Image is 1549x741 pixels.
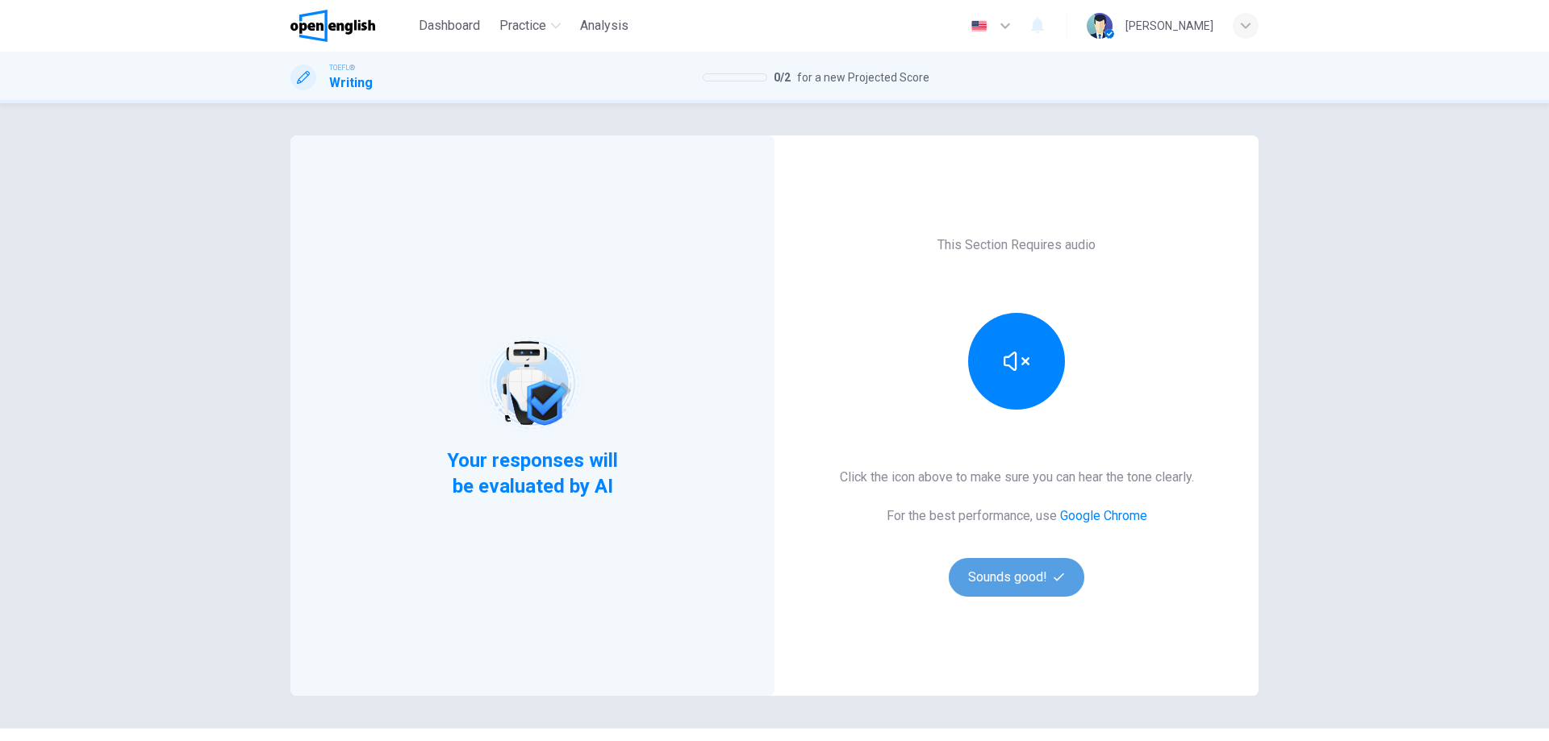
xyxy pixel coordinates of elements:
span: Analysis [580,16,628,35]
h6: This Section Requires audio [937,235,1096,255]
img: en [969,20,989,32]
span: for a new Projected Score [797,68,929,87]
img: robot icon [481,332,583,435]
button: Dashboard [412,11,486,40]
h1: Writing [329,73,373,93]
div: [PERSON_NAME] [1125,16,1213,35]
span: 0 / 2 [774,68,791,87]
img: Profile picture [1087,13,1113,39]
a: Google Chrome [1060,508,1147,523]
h6: Click the icon above to make sure you can hear the tone clearly. [840,468,1194,487]
a: OpenEnglish logo [290,10,412,42]
span: Your responses will be evaluated by AI [435,448,631,499]
span: TOEFL® [329,62,355,73]
button: Practice [493,11,567,40]
span: Dashboard [419,16,480,35]
h6: For the best performance, use [887,506,1147,526]
button: Analysis [574,11,635,40]
span: Practice [499,16,546,35]
button: Sounds good! [949,558,1084,597]
img: OpenEnglish logo [290,10,375,42]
